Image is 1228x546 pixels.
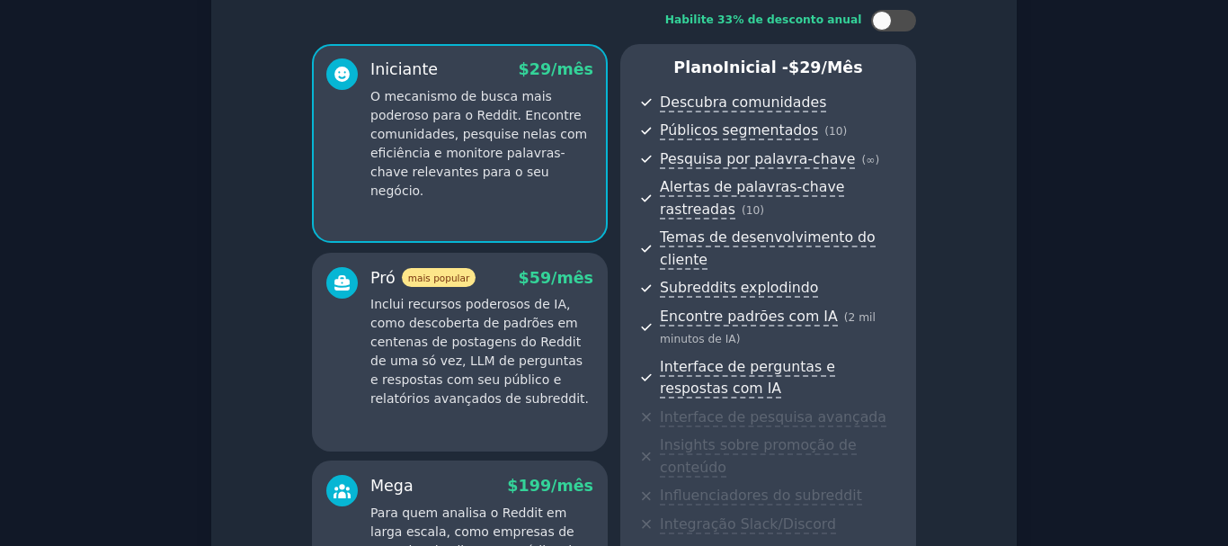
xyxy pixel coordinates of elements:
font: Integração Slack/Discord [660,515,836,533]
font: 10 [746,204,761,217]
font: Habilite 33% de desconto anual [665,13,862,26]
font: 59 [529,269,551,287]
font: ∞ [866,154,875,166]
font: ) [736,333,741,345]
font: Temas de desenvolvimento do cliente [660,228,876,268]
font: O mecanismo de busca mais poderoso para o Reddit. Encontre comunidades, pesquise nelas com eficiê... [370,89,587,198]
font: 199 [519,477,552,495]
font: 2 mil minutos de IA [660,311,876,346]
font: ( [824,125,829,138]
font: 10 [829,125,843,138]
font: /mês [822,58,863,76]
font: /mês [551,477,593,495]
font: Públicos segmentados [660,121,818,139]
font: ( [861,154,866,166]
font: /mês [551,269,593,287]
font: ) [843,125,848,138]
font: $ [507,477,518,495]
font: $ [519,60,529,78]
font: Influenciadores do subreddit [660,487,862,504]
font: Plano [673,58,723,76]
font: ) [760,204,764,217]
font: Inicial - [723,58,788,76]
font: Alertas de palavras-chave rastreadas [660,178,844,218]
font: mais popular [408,273,469,283]
font: /mês [551,60,593,78]
font: Encontre padrões com IA [660,308,838,325]
font: Inclui recursos poderosos de IA, como descoberta de padrões em centenas de postagens do Reddit de... [370,297,589,406]
font: ( [742,204,746,217]
font: Subreddits explodindo [660,279,818,296]
font: Interface de pesquisa avançada [660,408,886,425]
font: 29 [799,58,821,76]
font: Mega [370,477,414,495]
font: Pesquisa por palavra-chave [660,150,855,167]
font: $ [519,269,529,287]
font: Insights sobre promoção de conteúdo [660,436,857,476]
font: ) [875,154,879,166]
font: Descubra comunidades [660,94,826,111]
font: Interface de perguntas e respostas com IA [660,358,835,398]
font: Iniciante [370,60,438,78]
font: 29 [529,60,551,78]
font: $ [788,58,799,76]
font: Pró [370,269,396,287]
font: ( [844,311,849,324]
